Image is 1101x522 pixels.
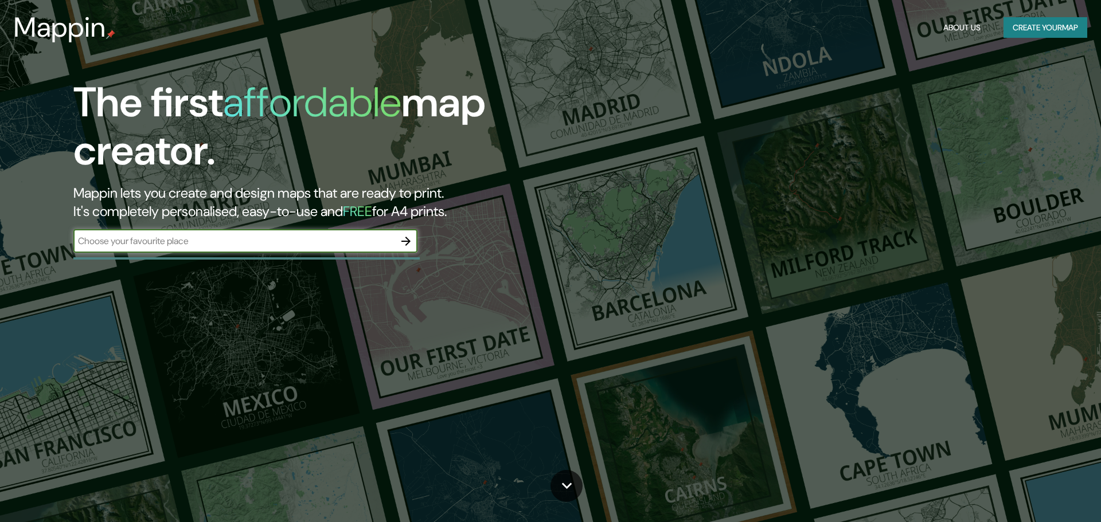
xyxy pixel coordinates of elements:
h1: The first map creator. [73,79,624,184]
input: Choose your favourite place [73,234,395,248]
h5: FREE [343,202,372,220]
h2: Mappin lets you create and design maps that are ready to print. It's completely personalised, eas... [73,184,624,221]
button: Create yourmap [1004,17,1087,38]
h3: Mappin [14,11,106,44]
img: mappin-pin [106,30,115,39]
button: About Us [939,17,985,38]
h1: affordable [223,76,401,129]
